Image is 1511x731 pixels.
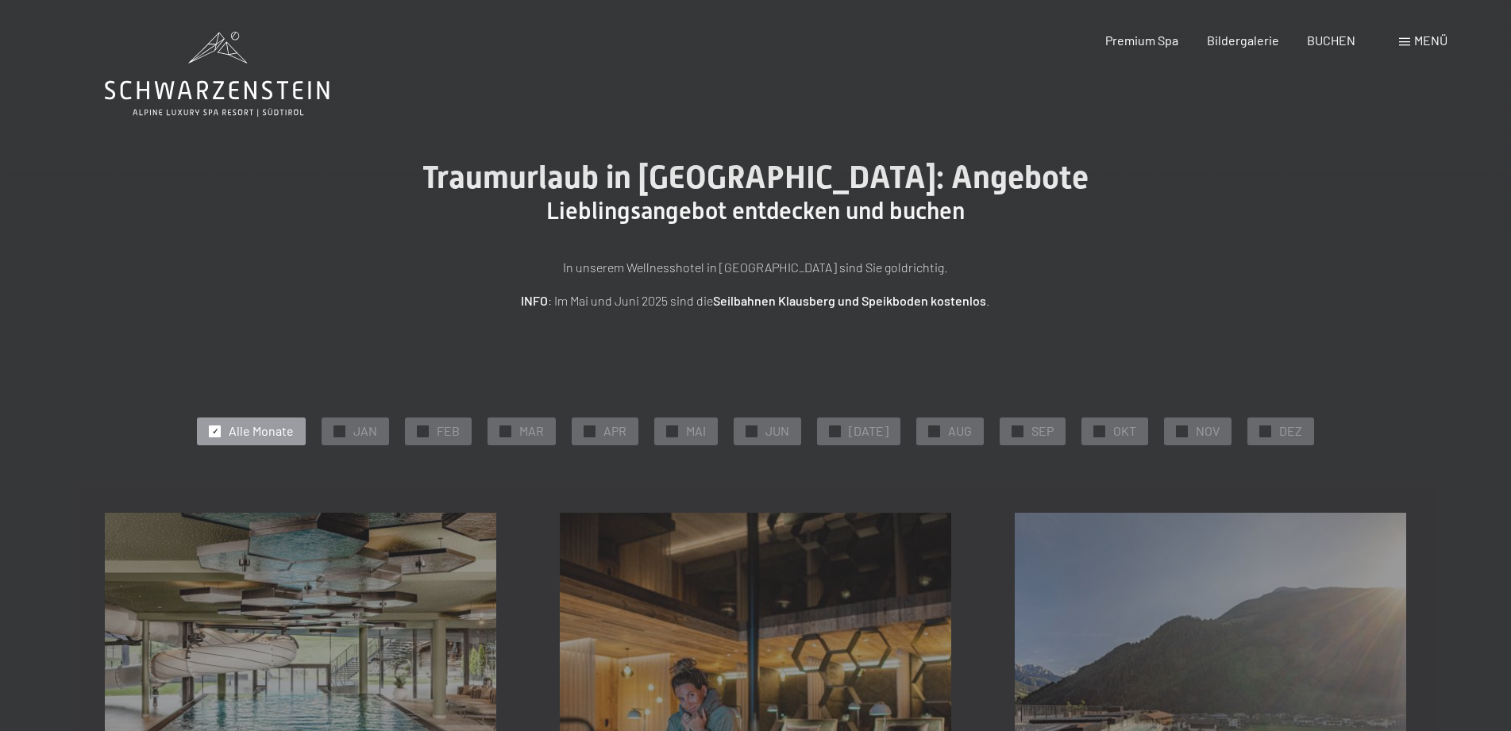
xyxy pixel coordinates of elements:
span: ✓ [420,425,426,437]
span: OKT [1113,422,1136,440]
a: BUCHEN [1307,33,1355,48]
span: NOV [1196,422,1220,440]
span: ✓ [587,425,593,437]
span: ✓ [669,425,676,437]
span: Alle Monate [229,422,294,440]
span: MAI [686,422,706,440]
span: ✓ [503,425,509,437]
strong: INFO [521,293,548,308]
span: ✓ [931,425,938,437]
span: MAR [519,422,544,440]
span: ✓ [337,425,343,437]
span: FEB [437,422,460,440]
span: DEZ [1279,422,1302,440]
span: Traumurlaub in [GEOGRAPHIC_DATA]: Angebote [422,159,1089,196]
span: SEP [1031,422,1054,440]
p: : Im Mai und Juni 2025 sind die . [359,290,1153,311]
span: ✓ [1015,425,1021,437]
span: ✓ [1179,425,1185,437]
span: AUG [948,422,972,440]
p: In unserem Wellnesshotel in [GEOGRAPHIC_DATA] sind Sie goldrichtig. [359,257,1153,278]
span: ✓ [832,425,838,437]
span: Lieblingsangebot entdecken und buchen [546,197,965,225]
span: ✓ [1097,425,1103,437]
span: [DATE] [849,422,888,440]
span: JAN [353,422,377,440]
strong: Seilbahnen Klausberg und Speikboden kostenlos [713,293,986,308]
span: Menü [1414,33,1447,48]
span: ✓ [749,425,755,437]
a: Bildergalerie [1207,33,1279,48]
a: Premium Spa [1105,33,1178,48]
span: ✓ [212,425,218,437]
span: JUN [765,422,789,440]
span: ✓ [1262,425,1269,437]
span: APR [603,422,626,440]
